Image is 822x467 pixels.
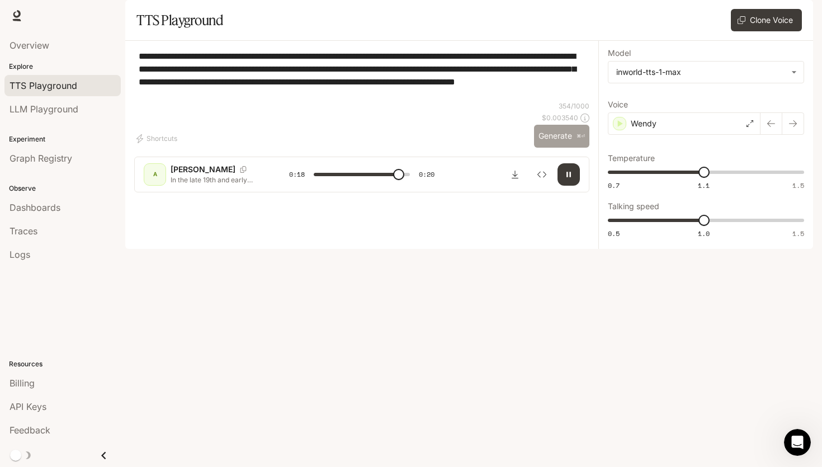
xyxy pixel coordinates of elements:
[784,429,811,456] iframe: Intercom live chat
[631,118,656,129] p: Wendy
[146,166,164,183] div: A
[419,169,434,180] span: 0:20
[289,169,305,180] span: 0:18
[136,9,223,31] h1: TTS Playground
[134,130,182,148] button: Shortcuts
[608,202,659,210] p: Talking speed
[235,166,251,173] button: Copy Voice ID
[792,229,804,238] span: 1.5
[698,229,710,238] span: 1.0
[559,101,589,111] p: 354 / 1000
[731,9,802,31] button: Clone Voice
[534,125,589,148] button: Generate⌘⏎
[171,175,262,185] p: In the late 19th and early 20th century, [GEOGRAPHIC_DATA] became a nexus for the fusion of Darwi...
[792,181,804,190] span: 1.5
[577,133,585,140] p: ⌘⏎
[608,101,628,109] p: Voice
[504,163,526,186] button: Download audio
[608,229,620,238] span: 0.5
[608,181,620,190] span: 0.7
[616,67,786,78] div: inworld-tts-1-max
[608,62,804,83] div: inworld-tts-1-max
[608,154,655,162] p: Temperature
[531,163,553,186] button: Inspect
[698,181,710,190] span: 1.1
[171,164,235,175] p: [PERSON_NAME]
[608,49,631,57] p: Model
[542,113,578,122] p: $ 0.003540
